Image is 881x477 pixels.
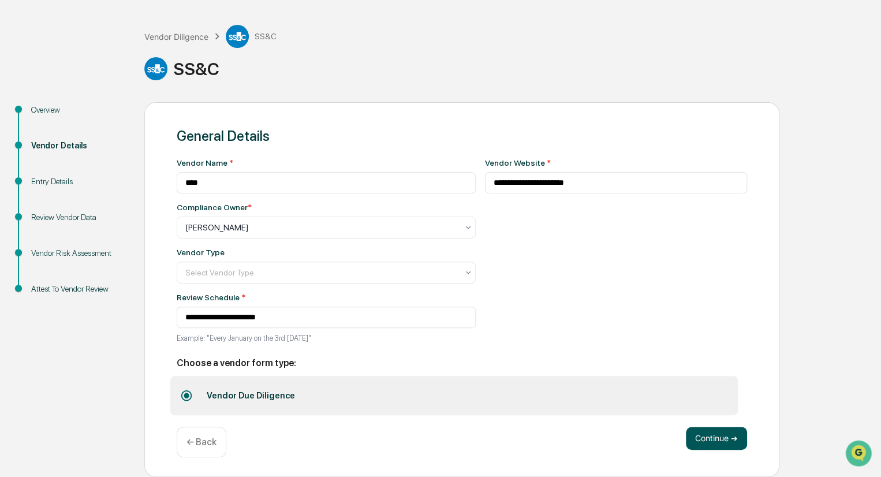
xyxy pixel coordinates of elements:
div: Attest To Vendor Review [31,283,126,295]
div: Start new chat [39,88,189,100]
img: Vendor Logo [226,25,249,48]
div: SS&C [144,57,875,80]
div: SS&C [226,25,277,48]
input: Clear [30,53,191,65]
div: Vendor Risk Assessment [31,247,126,259]
div: 🖐️ [12,147,21,156]
div: Review Schedule [177,293,476,302]
div: Vendor Diligence [144,32,208,42]
span: Data Lookup [23,167,73,179]
button: Start new chat [196,92,210,106]
p: ← Back [186,437,216,448]
a: 🖐️Preclearance [7,141,79,162]
div: Vendor Name [177,158,476,167]
span: Preclearance [23,146,74,157]
img: Vendor Logo [144,57,167,80]
h2: Choose a vendor form type: [177,357,747,368]
div: Compliance Owner [177,203,252,212]
button: Continue ➔ [686,427,747,450]
iframe: Open customer support [844,439,875,470]
div: General Details [177,128,747,144]
div: We're available if you need us! [39,100,146,109]
a: 🔎Data Lookup [7,163,77,184]
a: 🗄️Attestations [79,141,148,162]
span: Attestations [95,146,143,157]
img: 1746055101610-c473b297-6a78-478c-a979-82029cc54cd1 [12,88,32,109]
div: Vendor Website [485,158,748,167]
div: 🗄️ [84,147,93,156]
span: Pylon [115,196,140,204]
div: Vendor Due Diligence [198,381,304,411]
div: Review Vendor Data [31,211,126,223]
div: Vendor Type [177,248,225,257]
div: 🔎 [12,169,21,178]
a: Powered byPylon [81,195,140,204]
p: How can we help? [12,24,210,43]
div: Overview [31,104,126,116]
div: Vendor Details [31,140,126,152]
div: Entry Details [31,176,126,188]
p: Example: "Every January on the 3rd [DATE]" [177,334,476,342]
